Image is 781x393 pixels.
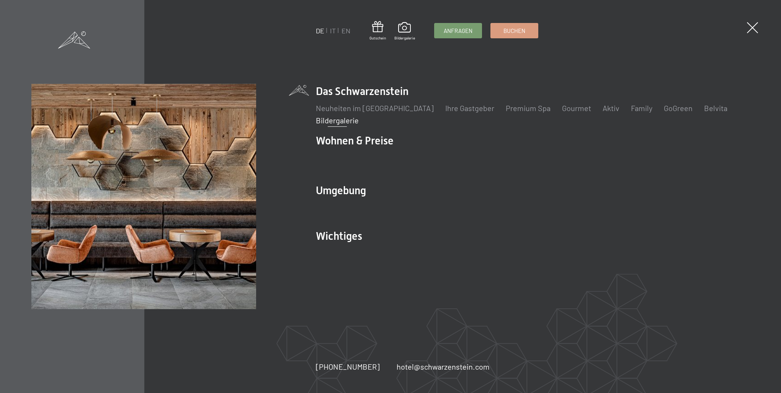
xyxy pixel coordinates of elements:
[664,103,693,113] a: GoGreen
[503,27,525,35] span: Buchen
[444,27,472,35] span: Anfragen
[369,21,386,41] a: Gutschein
[316,361,380,372] a: [PHONE_NUMBER]
[506,103,551,113] a: Premium Spa
[394,35,415,41] span: Bildergalerie
[316,362,380,371] span: [PHONE_NUMBER]
[491,23,538,38] a: Buchen
[397,361,490,372] a: hotel@schwarzenstein.com
[316,116,359,125] a: Bildergalerie
[369,35,386,41] span: Gutschein
[435,23,482,38] a: Anfragen
[31,84,256,309] img: Wellnesshotels - Bar - Spieltische - Kinderunterhaltung
[704,103,727,113] a: Belvita
[330,26,336,35] a: IT
[631,103,652,113] a: Family
[316,103,434,113] a: Neuheiten im [GEOGRAPHIC_DATA]
[394,22,415,41] a: Bildergalerie
[341,26,350,35] a: EN
[562,103,591,113] a: Gourmet
[603,103,619,113] a: Aktiv
[445,103,494,113] a: Ihre Gastgeber
[316,26,324,35] a: DE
